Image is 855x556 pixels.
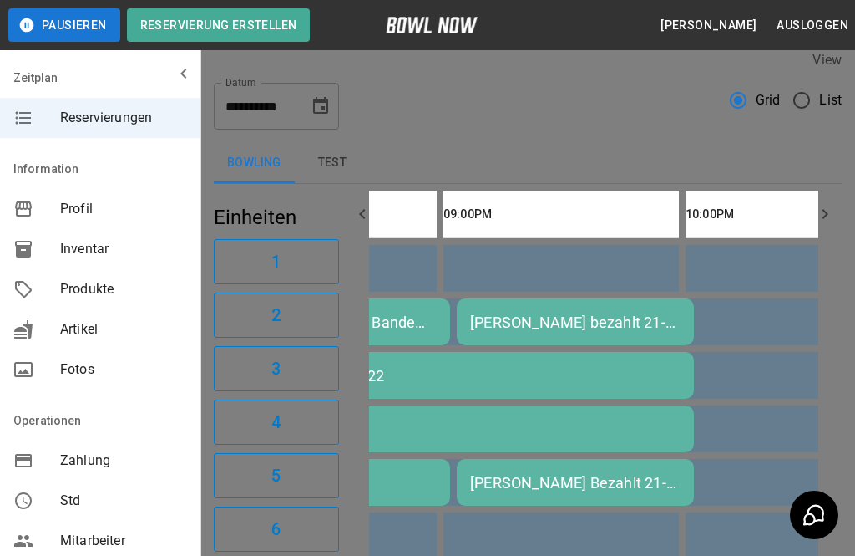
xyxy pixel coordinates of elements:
[470,474,680,492] div: [PERSON_NAME] Bezahlt 21-22
[271,302,281,329] h6: 2
[271,409,281,436] h6: 4
[60,360,187,380] span: Fotos
[60,108,187,128] span: Reservierungen
[304,89,337,123] button: Choose date, selected date is 23. Aug. 2025
[756,90,781,110] span: Grid
[812,52,842,68] label: View
[60,279,187,299] span: Produkte
[127,8,311,42] button: Reservierung erstellen
[770,10,855,41] button: Ausloggen
[226,367,680,385] div: [PERSON_NAME] 20-22
[271,516,281,543] h6: 6
[214,204,339,231] h5: Einheiten
[271,462,281,489] h6: 5
[214,143,295,183] button: Bowling
[819,90,842,110] span: List
[60,239,187,259] span: Inventar
[8,8,120,42] button: Pausieren
[214,143,842,183] div: inventory tabs
[60,531,187,551] span: Mitarbeiter
[470,314,680,331] div: [PERSON_NAME] bezahlt 21-22
[271,248,281,275] h6: 1
[60,451,187,471] span: Zahlung
[60,491,187,511] span: Std
[271,355,281,382] h6: 3
[386,17,478,33] img: logo
[60,319,187,339] span: Artikel
[654,10,763,41] button: [PERSON_NAME]
[60,199,187,219] span: Profil
[295,143,370,183] button: test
